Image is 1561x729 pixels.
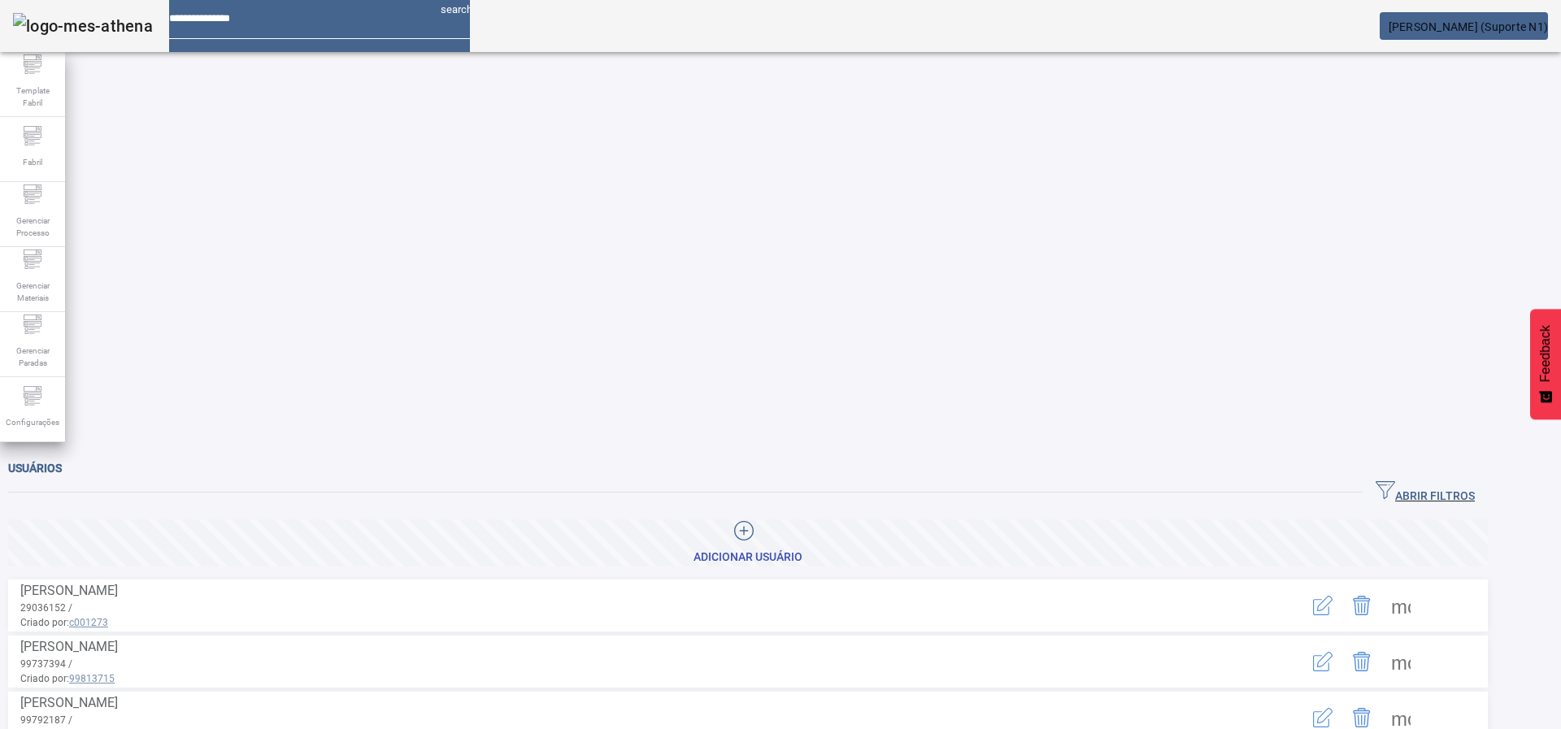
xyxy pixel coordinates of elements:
[18,151,47,173] span: Fabril
[20,583,118,598] span: [PERSON_NAME]
[1376,480,1475,505] span: ABRIR FILTROS
[1342,586,1381,625] button: Delete
[1381,642,1420,681] button: Mais
[20,714,72,726] span: 99792187 /
[1363,478,1488,507] button: ABRIR FILTROS
[20,695,118,710] span: [PERSON_NAME]
[1538,325,1553,382] span: Feedback
[1,411,64,433] span: Configurações
[20,615,1240,630] span: Criado por:
[1389,20,1549,33] span: [PERSON_NAME] (Suporte N1)
[694,549,802,566] div: Adicionar Usuário
[8,80,57,114] span: Template Fabril
[8,275,57,309] span: Gerenciar Materiais
[8,462,62,475] span: Usuários
[13,13,153,39] img: logo-mes-athena
[1342,642,1381,681] button: Delete
[20,658,72,670] span: 99737394 /
[8,340,57,374] span: Gerenciar Paradas
[8,519,1488,566] button: Adicionar Usuário
[20,602,72,614] span: 29036152 /
[1530,309,1561,419] button: Feedback - Mostrar pesquisa
[1381,586,1420,625] button: Mais
[20,639,118,654] span: [PERSON_NAME]
[69,617,108,628] span: c001273
[8,210,57,244] span: Gerenciar Processo
[20,671,1240,686] span: Criado por:
[69,673,115,684] span: 99813715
